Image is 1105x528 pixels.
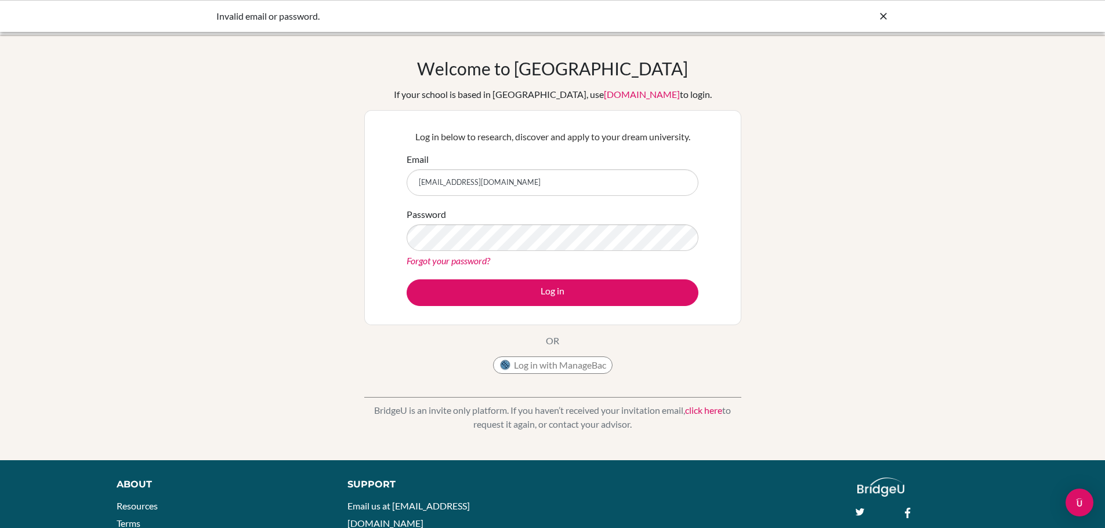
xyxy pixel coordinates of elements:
img: logo_white@2x-f4f0deed5e89b7ecb1c2cc34c3e3d731f90f0f143d5ea2071677605dd97b5244.png [857,478,904,497]
div: If your school is based in [GEOGRAPHIC_DATA], use to login. [394,88,712,101]
p: BridgeU is an invite only platform. If you haven’t received your invitation email, to request it ... [364,403,741,431]
a: click here [685,405,722,416]
div: About [117,478,321,491]
div: Support [347,478,539,491]
a: Forgot your password? [407,255,490,266]
p: Log in below to research, discover and apply to your dream university. [407,130,698,144]
a: [DOMAIN_NAME] [604,89,680,100]
label: Email [407,152,429,166]
div: Invalid email or password. [216,9,715,23]
label: Password [407,207,446,221]
button: Log in [407,279,698,306]
div: Open Intercom Messenger [1066,489,1093,516]
p: OR [546,334,559,348]
a: Resources [117,500,158,511]
h1: Welcome to [GEOGRAPHIC_DATA] [417,58,688,79]
button: Log in with ManageBac [493,356,613,374]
